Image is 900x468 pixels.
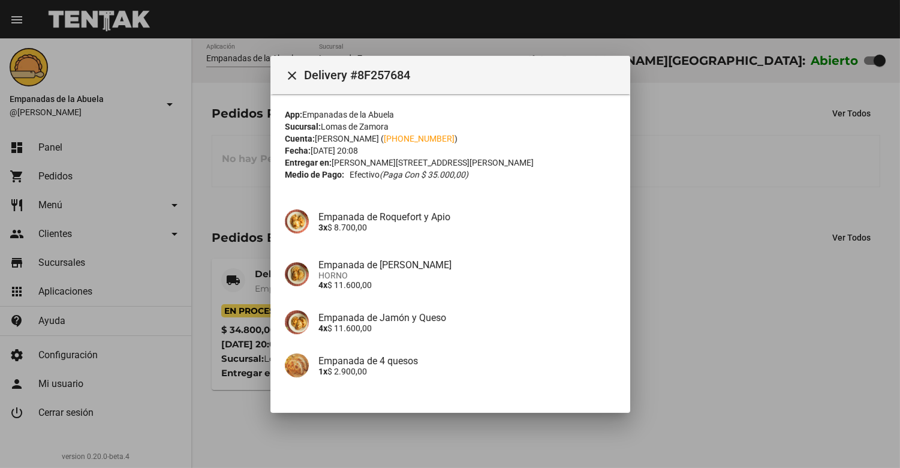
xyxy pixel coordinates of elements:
[285,110,302,119] strong: App:
[285,262,309,286] img: f753fea7-0f09-41b3-9a9e-ddb84fc3b359.jpg
[384,134,454,143] a: [PHONE_NUMBER]
[318,259,616,270] h4: Empanada de [PERSON_NAME]
[349,169,468,181] span: Efectivo
[285,122,321,131] strong: Sucursal:
[285,169,344,181] strong: Medio de Pago:
[285,310,309,334] img: 72c15bfb-ac41-4ae4-a4f2-82349035ab42.jpg
[318,211,616,222] h4: Empanada de Roquefort y Apio
[285,146,311,155] strong: Fecha:
[318,280,616,289] p: $ 11.600,00
[304,65,621,85] span: Delivery #8F257684
[318,323,327,332] b: 4x
[379,170,468,179] i: (Paga con $ 35.000,00)
[285,68,299,83] mat-icon: Cerrar
[318,323,616,332] p: $ 11.600,00
[285,133,616,145] div: [PERSON_NAME] ( )
[318,366,327,376] b: 1x
[285,353,309,377] img: 363ca94e-5ed4-4755-8df0-ca7d50f4a994.jpg
[318,270,616,280] span: HORNO
[318,355,616,366] h4: Empanada de 4 quesos
[285,121,616,133] div: Lomas de Zamora
[280,63,304,87] button: Cerrar
[285,209,309,233] img: d59fadef-f63f-4083-8943-9e902174ec49.jpg
[285,157,616,169] div: [PERSON_NAME][STREET_ADDRESS][PERSON_NAME]
[318,366,616,376] p: $ 2.900,00
[318,311,616,323] h4: Empanada de Jamón y Queso
[285,158,332,167] strong: Entregar en:
[318,222,616,232] p: $ 8.700,00
[285,397,616,419] li: Total productos $ 34.800,00
[285,145,616,157] div: [DATE] 20:08
[285,134,315,143] strong: Cuenta:
[318,280,327,289] b: 4x
[318,222,327,232] b: 3x
[285,109,616,121] div: Empanadas de la Abuela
